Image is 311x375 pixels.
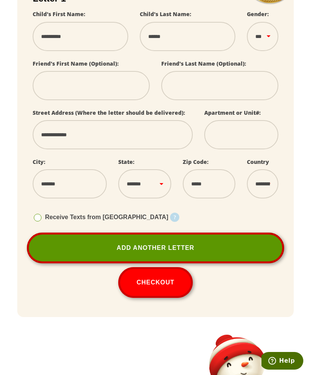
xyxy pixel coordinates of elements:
[161,60,246,67] label: Friend's Last Name (Optional):
[247,158,269,165] label: Country
[118,158,134,165] label: State:
[118,267,193,298] button: Checkout
[183,158,208,165] label: Zip Code:
[33,158,45,165] label: City:
[247,10,269,18] label: Gender:
[204,109,261,116] label: Apartment or Unit#:
[33,109,185,116] label: Street Address (Where the letter should be delivered):
[261,352,303,371] iframe: Opens a widget where you can find more information
[45,214,168,220] span: Receive Texts from [GEOGRAPHIC_DATA]
[33,10,85,18] label: Child's First Name:
[140,10,191,18] label: Child's Last Name:
[33,60,119,67] label: Friend's First Name (Optional):
[27,233,284,263] a: Add Another Letter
